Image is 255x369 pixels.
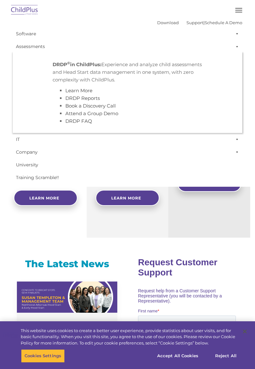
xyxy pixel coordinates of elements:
[13,133,242,146] a: IT
[157,20,242,25] font: |
[65,87,92,94] a: Learn More
[65,118,92,124] a: DRDP FAQ
[96,190,159,206] a: Learn More
[53,61,202,84] p: Experience and analyze child assessments and Head Start data management in one system, with zero ...
[13,146,242,158] a: Company
[21,349,65,363] button: Cookies Settings
[238,324,252,338] button: Close
[65,95,100,101] a: DRDP Reports
[154,349,202,363] button: Accept All Cookies
[13,27,242,40] a: Software
[13,40,242,53] a: Assessments
[29,196,59,200] span: Learn more
[53,61,101,67] strong: DRDP in ChildPlus:
[13,158,242,171] a: University
[65,110,118,116] a: Attend a Group Demo
[13,171,242,184] a: Training Scramble!!
[206,349,246,363] button: Reject All
[17,258,117,270] h3: The Latest News
[14,190,77,206] a: Learn more
[111,196,141,200] span: Learn More
[21,328,237,346] div: This website uses cookies to create a better user experience, provide statistics about user visit...
[205,20,242,25] a: Schedule A Demo
[65,103,116,109] a: Book a Discovery Call
[10,3,40,18] img: ChildPlus by Procare Solutions
[186,20,203,25] a: Support
[67,61,70,65] sup: ©
[157,20,179,25] a: Download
